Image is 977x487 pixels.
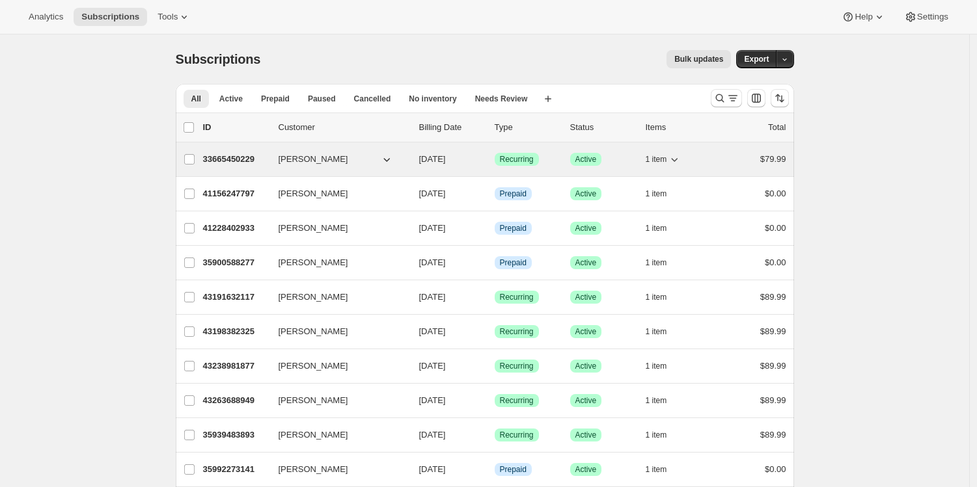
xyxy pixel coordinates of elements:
button: Sort the results [771,89,789,107]
p: 43263688949 [203,394,268,407]
span: $89.99 [760,395,786,405]
span: Active [575,361,597,371]
button: 1 item [646,254,681,272]
button: Create new view [538,90,558,108]
span: $0.00 [765,223,786,233]
button: 1 item [646,460,681,479]
button: [PERSON_NAME] [271,252,401,273]
span: [PERSON_NAME] [279,463,348,476]
button: [PERSON_NAME] [271,287,401,308]
button: 1 item [646,219,681,237]
p: 41228402933 [203,222,268,235]
span: [DATE] [419,395,446,405]
span: Active [575,154,597,165]
span: [PERSON_NAME] [279,256,348,269]
span: Needs Review [475,94,528,104]
button: [PERSON_NAME] [271,425,401,445]
p: 33665450229 [203,153,268,166]
span: No inventory [409,94,456,104]
span: 1 item [646,361,667,371]
span: 1 item [646,430,667,440]
button: Settings [896,8,956,26]
span: Prepaid [261,94,290,104]
div: 43198382325[PERSON_NAME][DATE]SuccessRecurringSuccessActive1 item$89.99 [203,322,786,341]
button: [PERSON_NAME] [271,183,401,204]
button: [PERSON_NAME] [271,149,401,170]
p: Billing Date [419,121,484,134]
span: Prepaid [500,223,527,233]
span: Active [575,292,597,302]
div: 33665450229[PERSON_NAME][DATE]SuccessRecurringSuccessActive1 item$79.99 [203,150,786,168]
span: [PERSON_NAME] [279,291,348,304]
span: $89.99 [760,326,786,336]
button: [PERSON_NAME] [271,356,401,376]
span: Recurring [500,292,534,302]
span: Prepaid [500,257,527,268]
span: $79.99 [760,154,786,164]
span: [DATE] [419,361,446,371]
p: ID [203,121,268,134]
div: 43238981877[PERSON_NAME][DATE]SuccessRecurringSuccessActive1 item$89.99 [203,357,786,375]
div: Items [646,121,711,134]
span: Recurring [500,154,534,165]
button: Bulk updates [667,50,731,68]
span: [DATE] [419,326,446,336]
span: 1 item [646,257,667,268]
span: [DATE] [419,223,446,233]
span: $0.00 [765,464,786,474]
span: [PERSON_NAME] [279,428,348,441]
span: [DATE] [419,189,446,198]
span: [PERSON_NAME] [279,187,348,200]
span: Recurring [500,326,534,337]
button: 1 item [646,391,681,410]
span: Recurring [500,395,534,406]
span: Active [575,189,597,199]
p: 35939483893 [203,428,268,441]
div: 43191632117[PERSON_NAME][DATE]SuccessRecurringSuccessActive1 item$89.99 [203,288,786,306]
button: [PERSON_NAME] [271,218,401,239]
p: 35900588277 [203,256,268,269]
p: 43191632117 [203,291,268,304]
button: [PERSON_NAME] [271,321,401,342]
span: 1 item [646,223,667,233]
span: Subscriptions [81,12,139,22]
button: 1 item [646,185,681,203]
span: [DATE] [419,257,446,267]
span: Prepaid [500,189,527,199]
button: 1 item [646,288,681,306]
button: Analytics [21,8,71,26]
button: Subscriptions [74,8,147,26]
span: [PERSON_NAME] [279,360,348,373]
span: Paused [308,94,336,104]
span: [PERSON_NAME] [279,222,348,235]
span: 1 item [646,154,667,165]
div: 41228402933[PERSON_NAME][DATE]InfoPrepaidSuccessActive1 item$0.00 [203,219,786,237]
button: Tools [150,8,199,26]
span: Active [575,326,597,337]
span: 1 item [646,326,667,337]
span: 1 item [646,395,667,406]
p: Status [570,121,635,134]
span: Tools [158,12,178,22]
span: [DATE] [419,430,446,440]
span: [PERSON_NAME] [279,394,348,407]
span: Active [575,464,597,475]
span: $89.99 [760,361,786,371]
span: $0.00 [765,189,786,198]
span: 1 item [646,292,667,302]
span: 1 item [646,189,667,199]
span: Subscriptions [176,52,261,66]
p: 35992273141 [203,463,268,476]
span: [DATE] [419,292,446,302]
button: [PERSON_NAME] [271,390,401,411]
div: 35939483893[PERSON_NAME][DATE]SuccessRecurringSuccessActive1 item$89.99 [203,426,786,444]
button: 1 item [646,426,681,444]
span: Active [575,395,597,406]
span: Export [744,54,769,64]
span: Active [575,257,597,268]
p: 43198382325 [203,325,268,338]
button: Search and filter results [711,89,742,107]
p: 41156247797 [203,187,268,200]
button: Help [834,8,893,26]
span: [DATE] [419,464,446,474]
